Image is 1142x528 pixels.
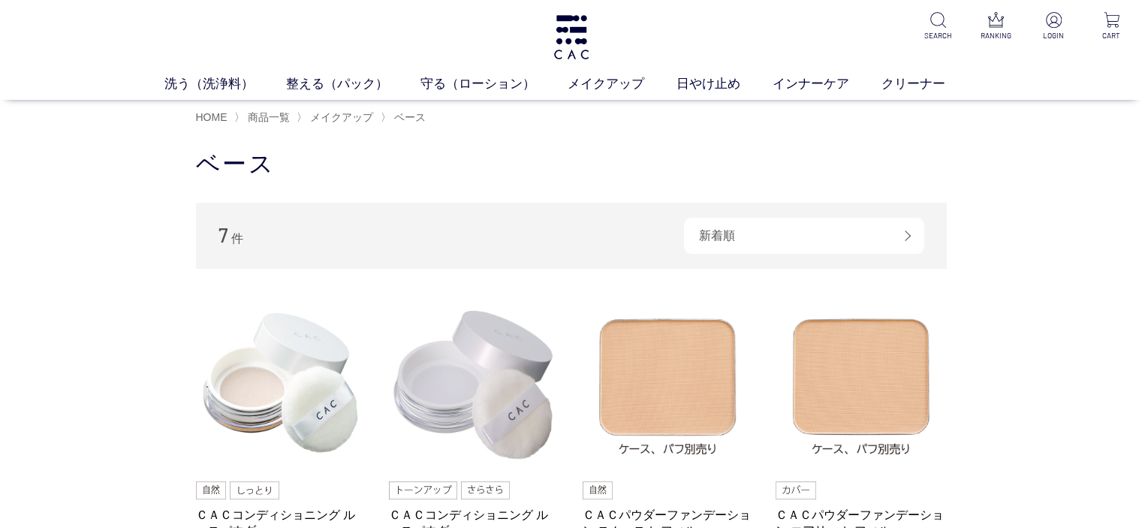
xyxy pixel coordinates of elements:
[1093,30,1130,41] p: CART
[196,148,947,180] h1: ベース
[1093,12,1130,41] a: CART
[307,111,373,123] a: メイクアップ
[389,299,560,470] img: ＣＡＣコンディショニング ルースパウダー 白絹（しろきぬ）
[196,481,227,499] img: 自然
[286,74,420,94] a: 整える（パック）
[391,111,426,123] a: ベース
[231,232,243,245] span: 件
[1035,12,1072,41] a: LOGIN
[684,218,924,254] div: 新着順
[218,223,228,246] span: 7
[230,481,279,499] img: しっとり
[776,481,816,499] img: カバー
[568,74,676,94] a: メイクアップ
[461,481,511,499] img: さらさら
[196,299,367,470] img: ＣＡＣコンディショニング ルースパウダー 薄絹（うすきぬ）
[394,111,426,123] span: ベース
[920,30,957,41] p: SEARCH
[676,74,773,94] a: 日やけ止め
[583,299,754,470] img: ＣＡＣパウダーファンデーション スムース レフィル
[978,30,1014,41] p: RANKING
[920,12,957,41] a: SEARCH
[978,12,1014,41] a: RANKING
[420,74,568,94] a: 守る（ローション）
[297,110,377,125] li: 〉
[1035,30,1072,41] p: LOGIN
[196,111,227,123] a: HOME
[776,299,947,470] img: ＣＡＣパウダーファンデーション エアリー レフィル
[248,111,290,123] span: 商品一覧
[583,481,613,499] img: 自然
[552,15,591,59] img: logo
[381,110,429,125] li: 〉
[310,111,373,123] span: メイクアップ
[881,74,978,94] a: クリーナー
[234,110,294,125] li: 〉
[389,481,457,499] img: トーンアップ
[245,111,290,123] a: 商品一覧
[773,74,881,94] a: インナーケア
[164,74,286,94] a: 洗う（洗浄料）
